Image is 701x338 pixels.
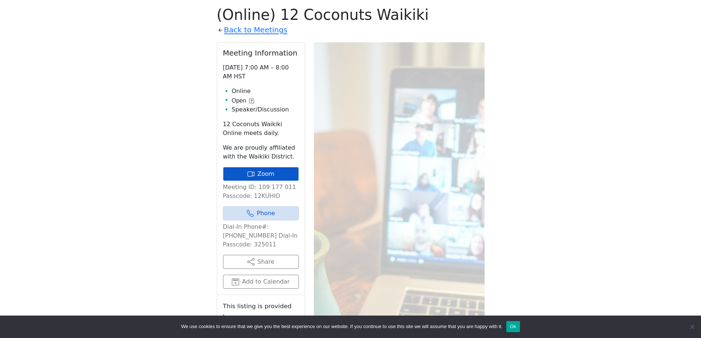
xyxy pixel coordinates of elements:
a: Zoom [223,167,299,181]
p: We are proudly affiliated with the Waikiki District. [223,143,299,161]
p: Meeting ID: 109 177 011 Passcode: 12KUHIO [223,183,299,200]
a: Back to Meetings [224,24,287,36]
li: Speaker/Discussion [232,105,299,114]
a: Phone [223,206,299,220]
small: This listing is provided by: [223,301,299,322]
p: Dial-In Phone#: [PHONE_NUMBER] Dial-In Passcode: 325011 [223,223,299,249]
span: Open [232,96,246,105]
h1: (Online) 12 Coconuts Waikiki [217,6,485,24]
li: Online [232,87,299,96]
span: No [688,323,695,330]
h2: Meeting Information [223,49,299,57]
span: We use cookies to ensure that we give you the best experience on our website. If you continue to ... [181,323,502,330]
button: Ok [506,321,520,332]
button: Share [223,255,299,269]
button: Open [232,96,254,105]
p: 12 Coconuts Waikiki Online meets daily. [223,120,299,138]
button: Add to Calendar [223,275,299,289]
p: [DATE] 7:00 AM – 8:00 AM HST [223,63,299,81]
